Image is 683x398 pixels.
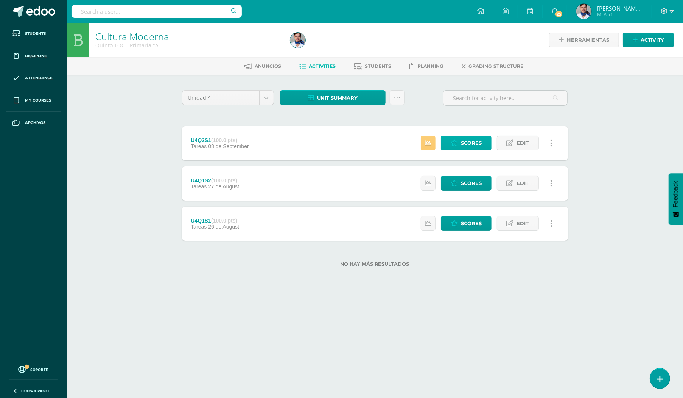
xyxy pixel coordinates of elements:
[441,216,492,231] a: Scores
[517,216,529,230] span: Edit
[461,176,482,190] span: Scores
[182,91,274,105] a: Unidad 4
[597,11,643,18] span: Mi Perfil
[191,183,207,190] span: Tareas
[191,143,207,149] span: Tareas
[208,143,249,149] span: 08 de September
[191,224,207,230] span: Tareas
[211,137,237,143] strong: (100.0 pts)
[191,218,239,224] div: U4Q1S1
[9,364,58,374] a: Soporte
[309,63,336,69] span: Activities
[576,4,591,19] img: 1792bf0c86e4e08ac94418cc7cb908c7.png
[25,53,47,59] span: Discipline
[517,176,529,190] span: Edit
[409,60,443,72] a: Planning
[461,136,482,150] span: Scores
[417,63,443,69] span: Planning
[6,112,61,134] a: Archivos
[211,218,237,224] strong: (100.0 pts)
[461,216,482,230] span: Scores
[6,23,61,45] a: Students
[72,5,242,18] input: Search a user…
[191,177,239,183] div: U4Q1S2
[25,31,46,37] span: Students
[672,181,679,207] span: Feedback
[6,89,61,112] a: My courses
[95,30,169,43] a: Cultura Moderna
[208,183,239,190] span: 27 de August
[462,60,523,72] a: Grading structure
[21,388,50,393] span: Cerrar panel
[188,91,254,105] span: Unidad 4
[299,60,336,72] a: Activities
[25,120,45,126] span: Archivos
[597,5,643,12] span: [PERSON_NAME] [PERSON_NAME]
[623,33,674,47] a: Activity
[182,261,568,267] label: No hay más resultados
[441,136,492,150] a: Scores
[25,75,53,81] span: Attendance
[31,367,48,372] span: Soporte
[208,224,239,230] span: 26 de August
[280,90,386,105] a: Unit summary
[95,42,281,49] div: Quinto TOC - Primaria 'A'
[567,33,609,47] span: Herramientas
[365,63,391,69] span: Students
[211,177,237,183] strong: (100.0 pts)
[669,173,683,225] button: Feedback - Mostrar encuesta
[441,176,492,191] a: Scores
[6,67,61,90] a: Attendance
[354,60,391,72] a: Students
[6,45,61,67] a: Discipline
[468,63,523,69] span: Grading structure
[517,136,529,150] span: Edit
[95,31,281,42] h1: Cultura Moderna
[555,10,563,18] span: 25
[191,137,249,143] div: U4Q2S1
[290,33,305,48] img: 1792bf0c86e4e08ac94418cc7cb908c7.png
[25,97,51,103] span: My courses
[549,33,619,47] a: Herramientas
[317,91,358,105] span: Unit summary
[443,91,567,105] input: Search for activity here…
[641,33,664,47] span: Activity
[255,63,281,69] span: Anuncios
[244,60,281,72] a: Anuncios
